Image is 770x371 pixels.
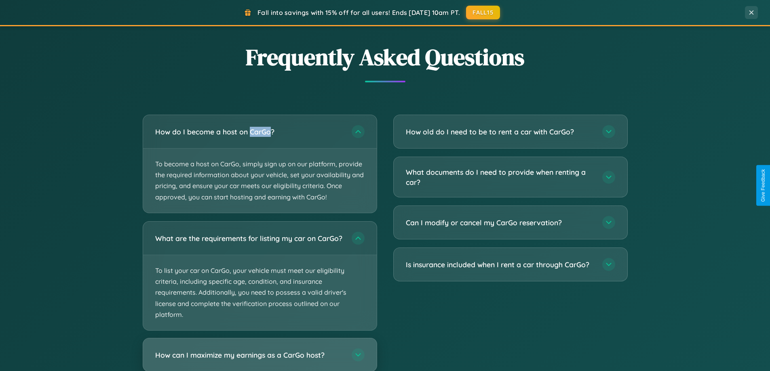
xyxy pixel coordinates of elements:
h3: How do I become a host on CarGo? [155,127,344,137]
p: To list your car on CarGo, your vehicle must meet our eligibility criteria, including specific ag... [143,255,377,330]
h3: How can I maximize my earnings as a CarGo host? [155,350,344,360]
div: Give Feedback [760,169,766,202]
h3: What documents do I need to provide when renting a car? [406,167,594,187]
p: To become a host on CarGo, simply sign up on our platform, provide the required information about... [143,149,377,213]
h3: How old do I need to be to rent a car with CarGo? [406,127,594,137]
h3: Is insurance included when I rent a car through CarGo? [406,260,594,270]
h2: Frequently Asked Questions [143,42,628,73]
h3: What are the requirements for listing my car on CarGo? [155,233,344,243]
h3: Can I modify or cancel my CarGo reservation? [406,218,594,228]
button: FALL15 [466,6,500,19]
span: Fall into savings with 15% off for all users! Ends [DATE] 10am PT. [257,8,460,17]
